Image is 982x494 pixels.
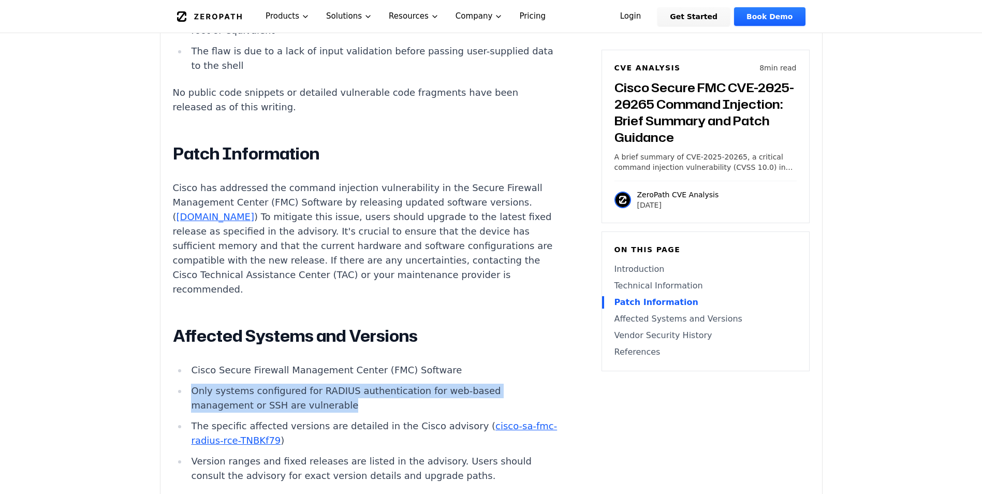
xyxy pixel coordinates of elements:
[187,384,558,413] li: Only systems configured for RADIUS authentication for web-based management or SSH are vulnerable
[614,63,681,73] h6: CVE Analysis
[614,346,797,358] a: References
[614,79,797,146] h3: Cisco Secure FMC CVE-2025-20265 Command Injection: Brief Summary and Patch Guidance
[173,181,558,297] p: Cisco has addressed the command injection vulnerability in the Secure Firewall Management Center ...
[187,44,558,73] li: The flaw is due to a lack of input validation before passing user-supplied data to the shell
[614,244,797,255] h6: On this page
[173,143,558,164] h2: Patch Information
[614,329,797,342] a: Vendor Security History
[614,192,631,208] img: ZeroPath CVE Analysis
[173,326,558,346] h2: Affected Systems and Versions
[608,7,654,26] a: Login
[637,200,719,210] p: [DATE]
[614,152,797,172] p: A brief summary of CVE-2025-20265, a critical command injection vulnerability (CVSS 10.0) in Cisc...
[614,296,797,309] a: Patch Information
[191,420,557,446] a: cisco-sa-fmc-radius-rce-TNBKf79
[187,363,558,377] li: Cisco Secure Firewall Management Center (FMC) Software
[173,85,558,114] p: No public code snippets or detailed vulnerable code fragments have been released as of this writing.
[177,211,254,222] a: [DOMAIN_NAME]
[657,7,730,26] a: Get Started
[637,190,719,200] p: ZeroPath CVE Analysis
[187,419,558,448] li: The specific affected versions are detailed in the Cisco advisory ( )
[187,454,558,483] li: Version ranges and fixed releases are listed in the advisory. Users should consult the advisory f...
[614,280,797,292] a: Technical Information
[759,63,796,73] p: 8 min read
[614,263,797,275] a: Introduction
[614,313,797,325] a: Affected Systems and Versions
[734,7,805,26] a: Book Demo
